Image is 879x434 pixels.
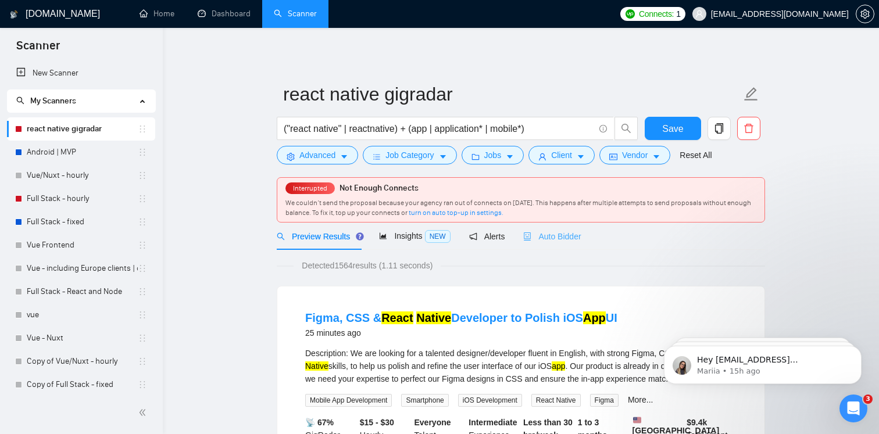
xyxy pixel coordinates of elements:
a: vue [27,303,138,327]
li: Copy of Vue/Nuxt - hourly [7,350,155,373]
button: userClientcaret-down [528,146,595,164]
span: 1 [676,8,681,20]
span: holder [138,217,147,227]
li: Full Stack - hourly [7,187,155,210]
input: Scanner name... [283,80,741,109]
a: Vue - Nuxt [27,327,138,350]
span: holder [138,241,147,250]
button: folderJobscaret-down [462,146,524,164]
div: Tooltip anchor [355,231,365,242]
button: copy [708,117,731,140]
mark: Native [305,361,328,371]
span: edit [744,87,759,102]
a: react native gigradar [27,117,138,141]
span: holder [138,148,147,157]
span: holder [138,194,147,203]
mark: React [381,311,413,324]
div: Description: We are looking for a talented designer/developer fluent in English, with strong Figm... [305,347,737,385]
span: holder [138,333,147,343]
button: settingAdvancedcaret-down [277,146,358,164]
li: Full Stack - fixed [7,210,155,234]
mark: Native [416,311,451,324]
li: Full Stack - React and Node [7,280,155,303]
button: barsJob Categorycaret-down [363,146,456,164]
span: delete [738,123,760,134]
span: Mobile App Development [305,394,392,407]
span: holder [138,310,147,320]
mark: app [552,361,565,371]
a: Figma, CSS &React NativeDeveloper to Polish iOSAppUI [305,311,617,324]
b: Everyone [415,418,451,427]
a: Copy of Vue/Nuxt - hourly [27,350,138,373]
span: React Native [531,394,581,407]
a: turn on auto top-up in settings. [409,209,503,217]
span: area-chart [379,232,387,240]
input: Search Freelance Jobs... [284,121,594,136]
span: holder [138,171,147,180]
span: idcard [609,152,617,161]
span: holder [138,287,147,296]
span: Preview Results [277,232,360,241]
button: idcardVendorcaret-down [599,146,670,164]
span: Insights [379,231,450,241]
li: Vue/Nuxt - hourly [7,164,155,187]
b: Intermediate [469,418,517,427]
span: caret-down [652,152,660,161]
span: Advanced [299,149,335,162]
b: $15 - $30 [360,418,394,427]
span: caret-down [577,152,585,161]
li: Copy of Full Stack - fixed [7,373,155,396]
span: My Scanners [30,96,76,106]
div: 25 minutes ago [305,326,617,340]
b: 📡 67% [305,418,334,427]
a: Copy of Full Stack - fixed [27,373,138,396]
span: Interrupted [290,184,331,192]
a: More... [628,395,653,404]
img: 🇺🇸 [633,416,641,424]
span: Scanner [7,37,69,62]
span: Figma [590,394,619,407]
iframe: Intercom notifications message [646,321,879,403]
span: Detected 1564 results (1.11 seconds) [294,259,441,272]
span: My Scanners [16,96,76,106]
li: vue [7,303,155,327]
button: Save [645,117,701,140]
span: robot [523,232,531,241]
b: $ 9.4k [687,418,707,427]
a: Android | MVP [27,141,138,164]
span: NEW [425,230,451,243]
span: 3 [863,394,873,404]
img: upwork-logo.png [626,9,635,19]
a: Full Stack - fixed [27,210,138,234]
span: notification [469,232,477,241]
span: Smartphone [401,394,448,407]
span: holder [138,124,147,134]
span: double-left [138,407,150,418]
a: Full Stack - React and Node [27,280,138,303]
span: holder [138,380,147,389]
span: caret-down [439,152,447,161]
a: homeHome [140,9,174,19]
a: searchScanner [274,9,317,19]
mark: App [583,311,606,324]
li: Vue Frontend [7,234,155,257]
span: bars [373,152,381,161]
span: caret-down [506,152,514,161]
span: Vendor [622,149,648,162]
span: user [538,152,546,161]
span: iOS Development [458,394,522,407]
span: We couldn’t send the proposal because your agency ran out of connects on [DATE]. This happens aft... [285,199,751,217]
iframe: Intercom live chat [839,394,867,422]
span: copy [708,123,730,134]
span: Alerts [469,232,505,241]
a: Reset All [680,149,712,162]
a: Full Stack - hourly [27,187,138,210]
span: info-circle [599,125,607,132]
a: setting [856,9,874,19]
a: Vue Frontend [27,234,138,257]
span: setting [856,9,874,19]
button: setting [856,5,874,23]
span: holder [138,264,147,273]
